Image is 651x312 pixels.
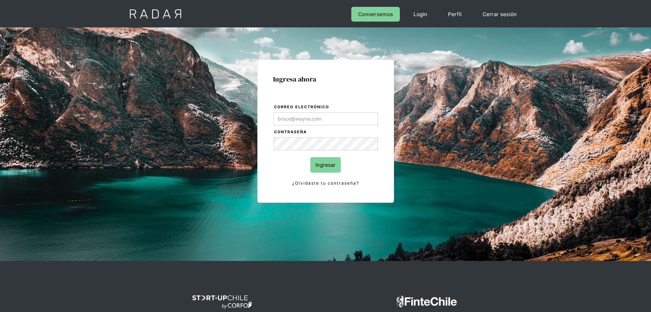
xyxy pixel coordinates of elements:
[274,129,378,136] label: Contraseña
[274,104,378,111] label: Correo electrónico
[273,179,378,187] a: ¿Olvidaste tu contraseña?
[441,7,469,22] a: Perfil
[407,7,434,22] a: Login
[273,75,378,83] h1: Ingresa ahora
[310,157,341,173] input: Ingresar
[273,103,378,187] form: Login Form
[273,112,378,125] input: bruce@wayne.com
[351,7,400,22] a: Conversemos
[476,7,524,22] a: Cerrar sesión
